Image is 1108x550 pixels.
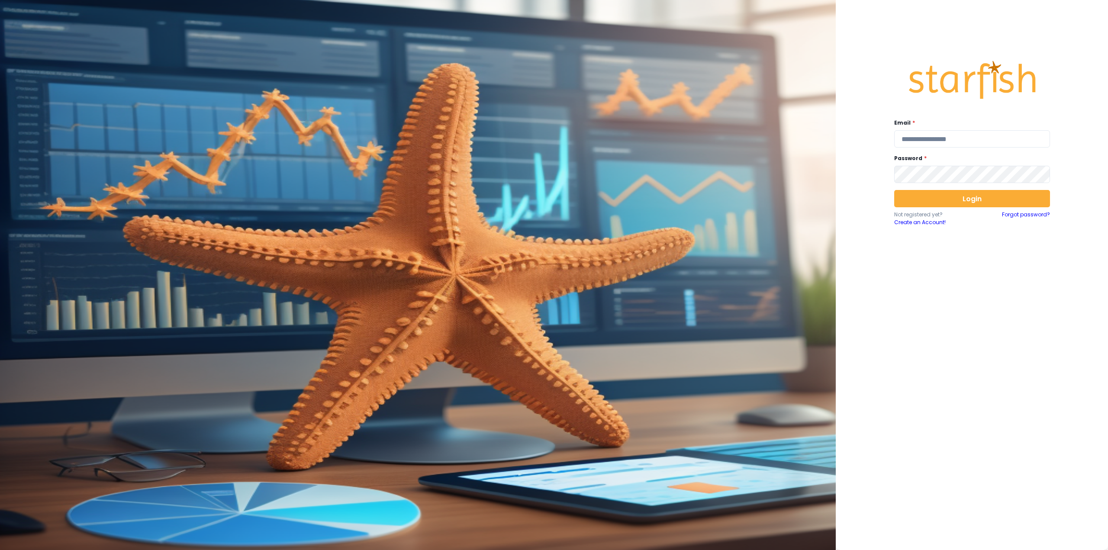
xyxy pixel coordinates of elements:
[894,219,972,226] a: Create an Account!
[894,119,1045,127] label: Email
[1002,211,1050,226] a: Forgot password?
[907,53,1037,107] img: Logo.42cb71d561138c82c4ab.png
[894,190,1050,207] button: Login
[894,154,1045,162] label: Password
[894,211,972,219] p: Not registered yet?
